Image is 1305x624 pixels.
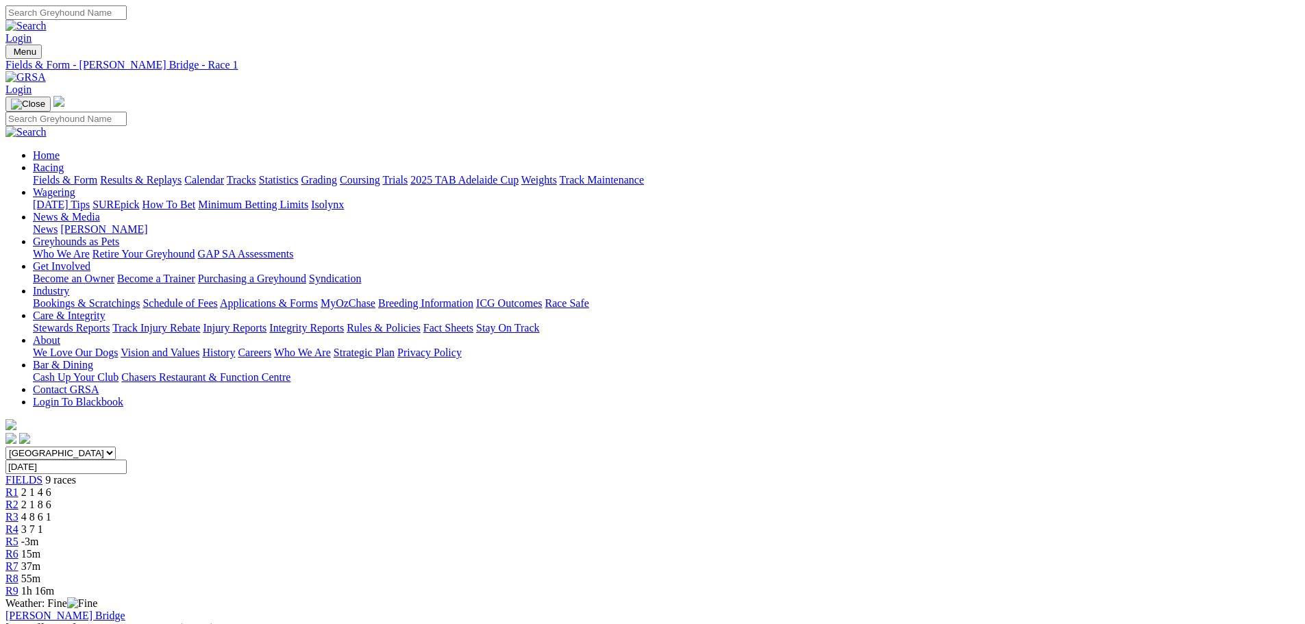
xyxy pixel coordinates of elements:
span: Menu [14,47,36,57]
input: Search [5,112,127,126]
div: Industry [33,297,1300,310]
a: History [202,347,235,358]
span: 2 1 4 6 [21,486,51,498]
a: Coursing [340,174,380,186]
a: Wagering [33,186,75,198]
span: -3m [21,536,39,547]
span: 1h 16m [21,585,54,597]
a: Purchasing a Greyhound [198,273,306,284]
a: Careers [238,347,271,358]
input: Select date [5,460,127,474]
a: Who We Are [274,347,331,358]
a: Login [5,32,32,44]
img: twitter.svg [19,433,30,444]
a: Greyhounds as Pets [33,236,119,247]
a: R4 [5,523,18,535]
a: News [33,223,58,235]
a: [DATE] Tips [33,199,90,210]
span: 37m [21,560,40,572]
span: 4 8 6 1 [21,511,51,523]
a: Grading [301,174,337,186]
img: Close [11,99,45,110]
div: Care & Integrity [33,322,1300,334]
a: [PERSON_NAME] [60,223,147,235]
a: Weights [521,174,557,186]
span: R6 [5,548,18,560]
img: Search [5,20,47,32]
img: Search [5,126,47,138]
a: Syndication [309,273,361,284]
span: R1 [5,486,18,498]
a: Integrity Reports [269,322,344,334]
a: Strategic Plan [334,347,395,358]
a: Fields & Form - [PERSON_NAME] Bridge - Race 1 [5,59,1300,71]
a: Injury Reports [203,322,266,334]
a: Home [33,149,60,161]
a: Industry [33,285,69,297]
a: Isolynx [311,199,344,210]
div: Racing [33,174,1300,186]
a: R7 [5,560,18,572]
a: Login To Blackbook [33,396,123,408]
a: Retire Your Greyhound [92,248,195,260]
a: Results & Replays [100,174,182,186]
div: Greyhounds as Pets [33,248,1300,260]
div: Wagering [33,199,1300,211]
a: SUREpick [92,199,139,210]
a: Bar & Dining [33,359,93,371]
a: Login [5,84,32,95]
span: 9 races [45,474,76,486]
a: Cash Up Your Club [33,371,119,383]
img: facebook.svg [5,433,16,444]
span: Weather: Fine [5,597,97,609]
a: Calendar [184,174,224,186]
a: How To Bet [142,199,196,210]
span: 15m [21,548,40,560]
a: Fields & Form [33,174,97,186]
a: Track Maintenance [560,174,644,186]
div: Bar & Dining [33,371,1300,384]
span: R5 [5,536,18,547]
a: About [33,334,60,346]
button: Toggle navigation [5,45,42,59]
a: Vision and Values [121,347,199,358]
a: Stewards Reports [33,322,110,334]
span: R9 [5,585,18,597]
span: 55m [21,573,40,584]
a: Chasers Restaurant & Function Centre [121,371,290,383]
img: logo-grsa-white.png [5,419,16,430]
a: Care & Integrity [33,310,105,321]
a: Become an Owner [33,273,114,284]
a: Stay On Track [476,322,539,334]
a: Breeding Information [378,297,473,309]
span: 2 1 8 6 [21,499,51,510]
a: FIELDS [5,474,42,486]
a: We Love Our Dogs [33,347,118,358]
a: Tracks [227,174,256,186]
a: Become a Trainer [117,273,195,284]
a: Applications & Forms [220,297,318,309]
img: GRSA [5,71,46,84]
a: GAP SA Assessments [198,248,294,260]
a: Track Injury Rebate [112,322,200,334]
div: News & Media [33,223,1300,236]
a: R3 [5,511,18,523]
a: MyOzChase [321,297,375,309]
a: Contact GRSA [33,384,99,395]
a: Racing [33,162,64,173]
a: Bookings & Scratchings [33,297,140,309]
span: 3 7 1 [21,523,43,535]
a: R8 [5,573,18,584]
a: R2 [5,499,18,510]
a: Get Involved [33,260,90,272]
div: Get Involved [33,273,1300,285]
input: Search [5,5,127,20]
a: News & Media [33,211,100,223]
a: 2025 TAB Adelaide Cup [410,174,519,186]
a: Rules & Policies [347,322,421,334]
